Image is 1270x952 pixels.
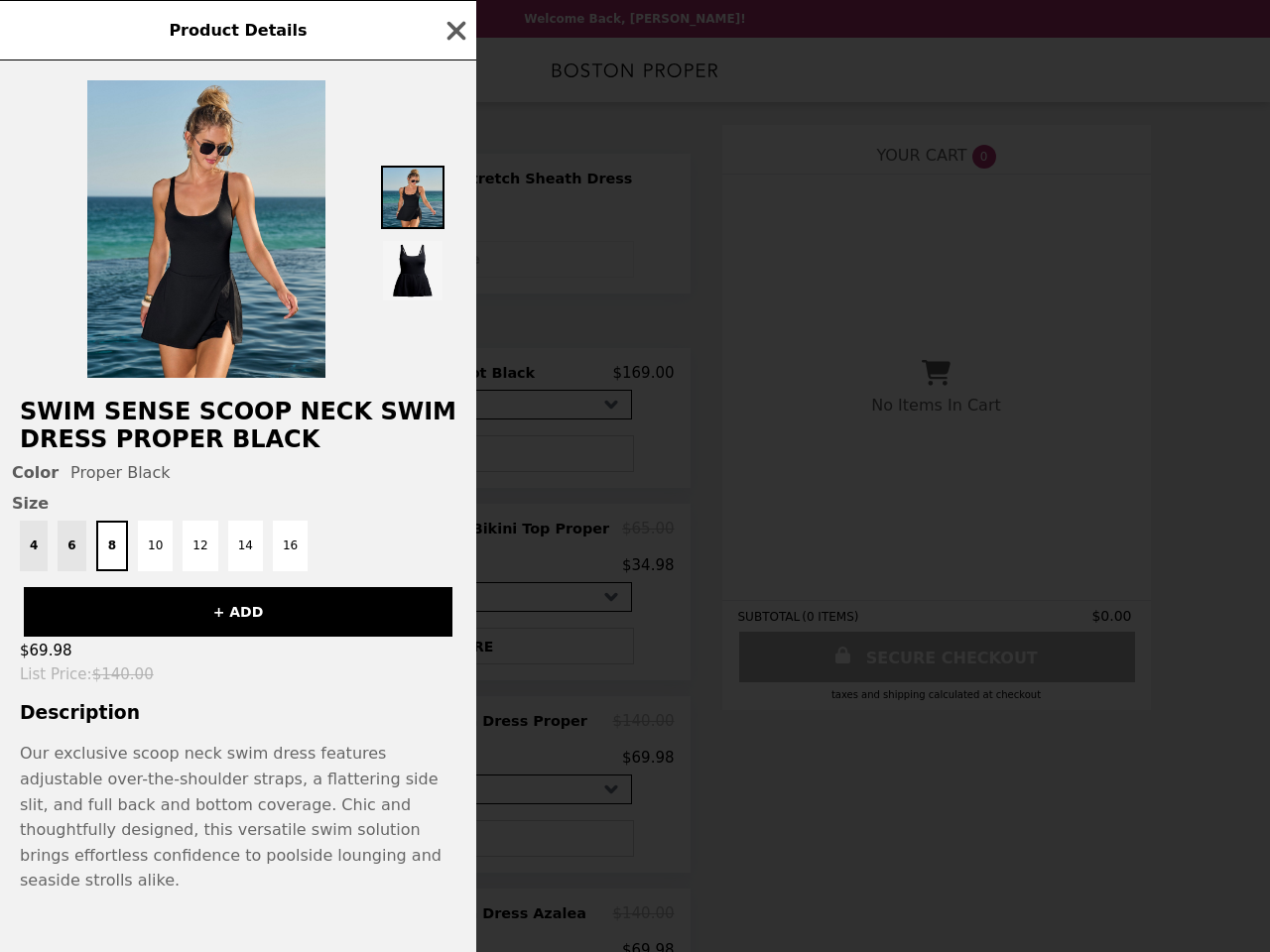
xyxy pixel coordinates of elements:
[12,463,464,482] div: Proper Black
[24,587,452,637] button: + ADD
[96,521,128,571] button: 8
[20,741,456,893] p: Our exclusive scoop neck swim dress features adjustable over-the-shoulder straps, a flattering si...
[92,665,154,683] span: $140.00
[12,463,59,482] span: Color
[228,521,263,571] button: 14
[381,239,444,302] img: Thumbnail 2
[87,80,325,378] img: Proper Black / 8
[138,521,173,571] button: 10
[169,21,307,40] span: Product Details
[273,521,308,571] button: 16
[183,521,217,571] button: 12
[12,494,464,513] span: Size
[381,166,444,229] img: Thumbnail 1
